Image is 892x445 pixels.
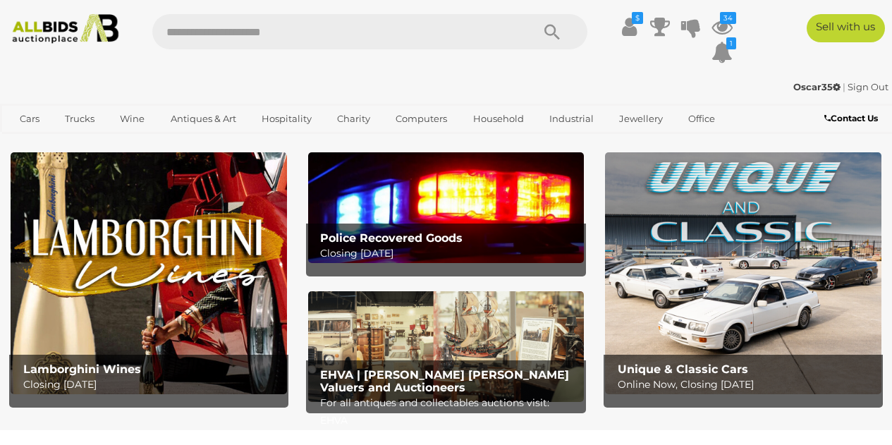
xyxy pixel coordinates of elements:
[843,81,845,92] span: |
[726,37,736,49] i: 1
[632,12,643,24] i: $
[308,152,585,263] img: Police Recovered Goods
[618,362,748,376] b: Unique & Classic Cars
[618,376,876,394] p: Online Now, Closing [DATE]
[679,107,724,130] a: Office
[618,14,640,39] a: $
[308,291,585,402] a: EHVA | Evans Hastings Valuers and Auctioneers EHVA | [PERSON_NAME] [PERSON_NAME] Valuers and Auct...
[65,130,183,154] a: [GEOGRAPHIC_DATA]
[11,152,287,394] img: Lamborghini Wines
[711,39,733,65] a: 1
[824,111,881,126] a: Contact Us
[308,291,585,402] img: EHVA | Evans Hastings Valuers and Auctioneers
[23,362,141,376] b: Lamborghini Wines
[848,81,888,92] a: Sign Out
[320,394,578,429] p: For all antiques and collectables auctions visit: EHVA
[517,14,587,49] button: Search
[320,368,569,394] b: EHVA | [PERSON_NAME] [PERSON_NAME] Valuers and Auctioneers
[56,107,104,130] a: Trucks
[793,81,841,92] strong: Oscar35
[464,107,533,130] a: Household
[23,376,281,394] p: Closing [DATE]
[11,152,287,394] a: Lamborghini Wines Lamborghini Wines Closing [DATE]
[252,107,321,130] a: Hospitality
[605,152,881,394] img: Unique & Classic Cars
[711,14,733,39] a: 34
[320,245,578,262] p: Closing [DATE]
[320,231,463,245] b: Police Recovered Goods
[11,107,49,130] a: Cars
[308,152,585,263] a: Police Recovered Goods Police Recovered Goods Closing [DATE]
[793,81,843,92] a: Oscar35
[807,14,885,42] a: Sell with us
[824,113,878,123] b: Contact Us
[328,107,379,130] a: Charity
[720,12,736,24] i: 34
[605,152,881,394] a: Unique & Classic Cars Unique & Classic Cars Online Now, Closing [DATE]
[11,130,58,154] a: Sports
[161,107,245,130] a: Antiques & Art
[6,14,124,44] img: Allbids.com.au
[386,107,456,130] a: Computers
[540,107,603,130] a: Industrial
[111,107,154,130] a: Wine
[610,107,672,130] a: Jewellery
